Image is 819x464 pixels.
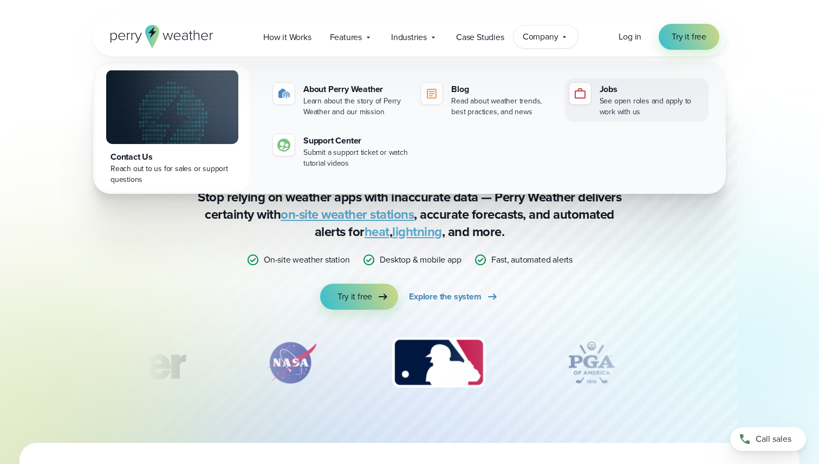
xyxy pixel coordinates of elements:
a: Support Center Submit a support ticket or watch tutorial videos [269,130,412,173]
a: Explore the system [409,284,498,310]
span: Try it free [337,290,372,303]
img: MLB.svg [381,336,496,390]
a: Blog Read about weather trends, best practices, and news [417,79,560,122]
div: 4 of 12 [548,336,635,390]
img: PGA.svg [548,336,635,390]
div: Learn about the story of Perry Weather and our mission [303,96,408,117]
div: 3 of 12 [381,336,496,390]
a: Try it free [320,284,398,310]
span: Explore the system [409,290,481,303]
span: Industries [391,31,427,44]
p: Desktop & mobile app [380,253,461,266]
div: Support Center [303,134,408,147]
div: Reach out to us for sales or support questions [110,164,234,185]
a: Log in [619,30,641,43]
span: Call sales [756,433,791,446]
a: How it Works [254,26,321,48]
div: Blog [451,83,556,96]
span: Try it free [672,30,706,43]
span: Case Studies [456,31,504,44]
img: about-icon.svg [277,87,290,100]
img: NASA.svg [253,336,329,390]
a: lightning [392,222,442,241]
div: 2 of 12 [253,336,329,390]
img: Turner-Construction_1.svg [48,336,201,390]
a: About Perry Weather Learn about the story of Perry Weather and our mission [269,79,412,122]
a: Jobs See open roles and apply to work with us [565,79,708,122]
a: on-site weather stations [281,205,414,224]
a: Contact Us Reach out to us for sales or support questions [95,63,249,192]
p: Stop relying on weather apps with inaccurate data — Perry Weather delivers certainty with , accur... [193,188,626,240]
div: slideshow [147,336,672,395]
div: Read about weather trends, best practices, and news [451,96,556,117]
div: Contact Us [110,151,234,164]
img: contact-icon.svg [277,139,290,152]
span: How it Works [263,31,311,44]
div: 1 of 12 [48,336,201,390]
div: See open roles and apply to work with us [600,96,704,117]
a: Try it free [659,24,719,50]
img: blog-icon.svg [425,87,438,100]
div: About Perry Weather [303,83,408,96]
p: Fast, automated alerts [491,253,573,266]
div: Submit a support ticket or watch tutorial videos [303,147,408,169]
img: jobs-icon-1.svg [574,87,587,100]
a: Case Studies [447,26,513,48]
a: heat [365,222,389,241]
a: Call sales [730,427,806,451]
div: Jobs [600,83,704,96]
p: On-site weather station [264,253,349,266]
span: Company [523,30,558,43]
span: Features [330,31,362,44]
